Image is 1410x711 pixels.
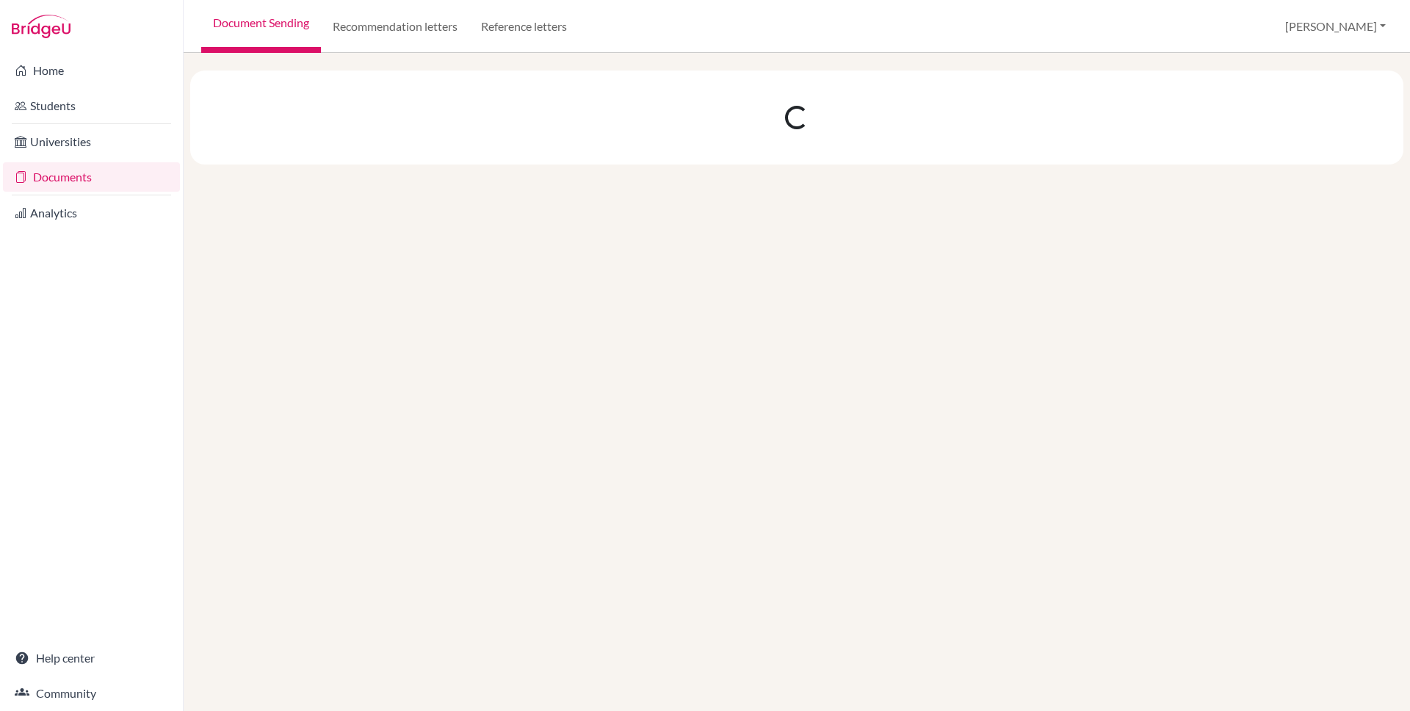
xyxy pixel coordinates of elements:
[3,91,180,120] a: Students
[3,127,180,156] a: Universities
[3,198,180,228] a: Analytics
[12,15,70,38] img: Bridge-U
[3,679,180,708] a: Community
[3,643,180,673] a: Help center
[3,56,180,85] a: Home
[1279,12,1392,40] button: [PERSON_NAME]
[3,162,180,192] a: Documents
